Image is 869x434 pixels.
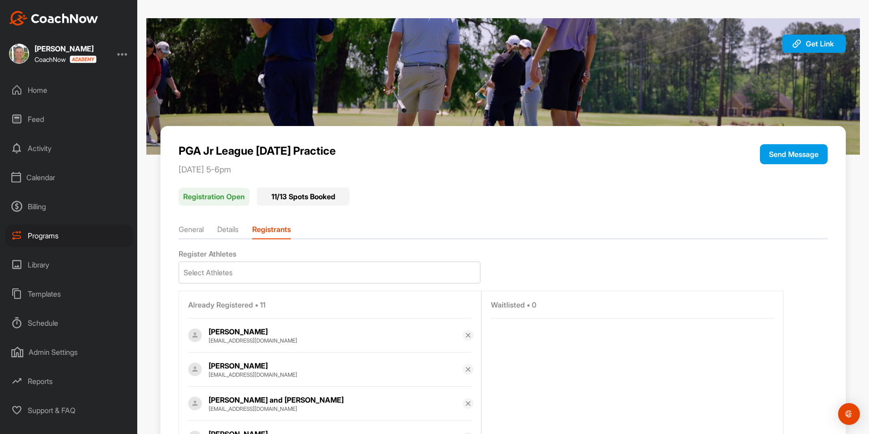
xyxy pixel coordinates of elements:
[5,137,133,160] div: Activity
[5,370,133,393] div: Reports
[188,397,202,410] img: Profile picture
[35,45,96,52] div: [PERSON_NAME]
[209,360,462,371] div: [PERSON_NAME]
[209,371,462,378] div: [EMAIL_ADDRESS][DOMAIN_NAME]
[5,283,133,305] div: Templates
[179,188,250,206] p: Registration Open
[5,166,133,189] div: Calendar
[188,363,202,376] img: Profile picture
[5,312,133,334] div: Schedule
[760,144,828,164] button: Send Message
[9,11,98,25] img: CoachNow
[5,79,133,101] div: Home
[179,165,698,175] p: [DATE] 5-6pm
[791,38,802,49] img: svg+xml;base64,PHN2ZyB3aWR0aD0iMjAiIGhlaWdodD0iMjAiIHZpZXdCb3g9IjAgMCAyMCAyMCIgZmlsbD0ibm9uZSIgeG...
[806,39,834,48] span: Get Link
[257,187,350,206] div: 11 / 13 Spots Booked
[464,366,472,373] img: svg+xml;base64,PHN2ZyB3aWR0aD0iMTYiIGhlaWdodD0iMTYiIHZpZXdCb3g9IjAgMCAxNiAxNiIgZmlsbD0ibm9uZSIgeG...
[464,400,472,407] img: svg+xml;base64,PHN2ZyB3aWR0aD0iMTYiIGhlaWdodD0iMTYiIHZpZXdCb3g9IjAgMCAxNiAxNiIgZmlsbD0ibm9uZSIgeG...
[188,300,265,310] span: Already Registered • 11
[179,249,236,259] span: Register Athletes
[464,332,472,339] img: svg+xml;base64,PHN2ZyB3aWR0aD0iMTYiIGhlaWdodD0iMTYiIHZpZXdCb3g9IjAgMCAxNiAxNiIgZmlsbD0ibm9uZSIgeG...
[9,44,29,64] img: square_c0e2c32ef8752ec6cc06712238412571.jpg
[179,144,698,157] p: PGA Jr League [DATE] Practice
[188,328,202,342] img: Profile picture
[5,108,133,131] div: Feed
[209,394,462,405] div: [PERSON_NAME] and [PERSON_NAME]
[252,224,291,238] li: Registrants
[5,195,133,218] div: Billing
[5,399,133,422] div: Support & FAQ
[5,253,133,276] div: Library
[838,403,860,425] div: Open Intercom Messenger
[70,56,96,63] img: CoachNow acadmey
[179,224,204,238] li: General
[209,405,462,413] div: [EMAIL_ADDRESS][DOMAIN_NAME]
[35,56,96,63] div: CoachNow
[146,18,860,155] img: 7.jpg
[5,224,133,247] div: Programs
[5,341,133,363] div: Admin Settings
[209,337,462,344] div: [EMAIL_ADDRESS][DOMAIN_NAME]
[491,300,536,310] span: Waitlisted • 0
[217,224,239,238] li: Details
[184,267,233,278] div: Select Athletes
[209,326,462,337] div: [PERSON_NAME]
